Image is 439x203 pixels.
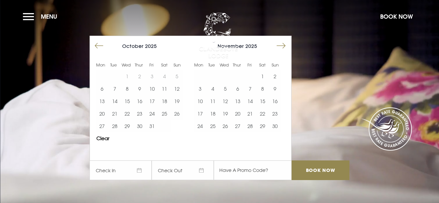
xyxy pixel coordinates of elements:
button: 31 [146,120,158,132]
td: Choose Tuesday, November 18, 2025 as your start date. [206,107,219,120]
button: 15 [256,95,269,107]
td: Choose Sunday, November 23, 2025 as your start date. [269,107,281,120]
td: Choose Tuesday, November 25, 2025 as your start date. [206,120,219,132]
td: Choose Wednesday, November 5, 2025 as your start date. [219,83,231,95]
td: Choose Monday, November 3, 2025 as your start date. [194,83,206,95]
td: Choose Sunday, October 19, 2025 as your start date. [171,95,183,107]
td: Choose Saturday, November 22, 2025 as your start date. [256,107,269,120]
button: 16 [269,95,281,107]
button: Move forward to switch to the next month. [275,40,287,52]
button: 27 [96,120,108,132]
td: Choose Friday, October 24, 2025 as your start date. [146,107,158,120]
span: Menu [41,13,57,20]
td: Choose Thursday, November 27, 2025 as your start date. [231,120,244,132]
button: 26 [171,107,183,120]
button: 24 [146,107,158,120]
td: Choose Sunday, November 30, 2025 as your start date. [269,120,281,132]
button: 3 [194,83,206,95]
button: 2 [269,70,281,83]
td: Choose Thursday, November 13, 2025 as your start date. [231,95,244,107]
button: 1 [256,70,269,83]
button: Book Now [377,9,416,24]
td: Choose Monday, November 17, 2025 as your start date. [194,107,206,120]
button: 23 [133,107,146,120]
span: 2025 [245,43,257,49]
button: 24 [194,120,206,132]
button: 28 [244,120,256,132]
button: 8 [121,83,133,95]
button: 26 [219,120,231,132]
td: Choose Monday, October 27, 2025 as your start date. [96,120,108,132]
td: Choose Monday, October 13, 2025 as your start date. [96,95,108,107]
td: Choose Friday, November 21, 2025 as your start date. [244,107,256,120]
td: Choose Thursday, October 16, 2025 as your start date. [133,95,146,107]
td: Choose Thursday, November 6, 2025 as your start date. [231,83,244,95]
input: Book Now [292,160,349,180]
button: Menu [23,9,60,24]
button: 20 [96,107,108,120]
button: 13 [231,95,244,107]
td: Choose Sunday, October 26, 2025 as your start date. [171,107,183,120]
button: 10 [146,83,158,95]
td: Choose Saturday, November 29, 2025 as your start date. [256,120,269,132]
button: 21 [108,107,121,120]
td: Choose Sunday, November 9, 2025 as your start date. [269,83,281,95]
button: 12 [219,95,231,107]
td: Choose Saturday, November 1, 2025 as your start date. [256,70,269,83]
td: Choose Tuesday, November 11, 2025 as your start date. [206,95,219,107]
button: 6 [231,83,244,95]
td: Choose Friday, October 31, 2025 as your start date. [146,120,158,132]
td: Choose Monday, October 6, 2025 as your start date. [96,83,108,95]
button: 23 [269,107,281,120]
button: 21 [244,107,256,120]
td: Choose Wednesday, October 8, 2025 as your start date. [121,83,133,95]
button: 28 [108,120,121,132]
td: Choose Monday, November 10, 2025 as your start date. [194,95,206,107]
span: Check Out [152,160,214,180]
button: 22 [121,107,133,120]
td: Choose Sunday, November 2, 2025 as your start date. [269,70,281,83]
button: 10 [194,95,206,107]
button: 7 [108,83,121,95]
td: Choose Friday, November 28, 2025 as your start date. [244,120,256,132]
button: Clear [96,136,110,141]
img: Clandeboye Lodge [199,13,238,59]
button: 19 [171,95,183,107]
td: Choose Saturday, October 11, 2025 as your start date. [158,83,171,95]
button: 25 [158,107,171,120]
button: 11 [158,83,171,95]
button: 29 [121,120,133,132]
td: Choose Thursday, October 23, 2025 as your start date. [133,107,146,120]
button: 18 [206,107,219,120]
input: Have A Promo Code? [214,160,292,180]
button: 14 [108,95,121,107]
button: 13 [96,95,108,107]
td: Choose Thursday, October 9, 2025 as your start date. [133,83,146,95]
button: 5 [219,83,231,95]
td: Choose Thursday, November 20, 2025 as your start date. [231,107,244,120]
button: 18 [158,95,171,107]
td: Choose Sunday, October 12, 2025 as your start date. [171,83,183,95]
td: Choose Wednesday, October 29, 2025 as your start date. [121,120,133,132]
span: October [122,43,144,49]
span: Check In [90,160,152,180]
td: Choose Wednesday, November 26, 2025 as your start date. [219,120,231,132]
button: 20 [231,107,244,120]
button: 4 [206,83,219,95]
button: 15 [121,95,133,107]
button: 19 [219,107,231,120]
td: Choose Friday, November 14, 2025 as your start date. [244,95,256,107]
td: Choose Saturday, October 25, 2025 as your start date. [158,107,171,120]
td: Choose Tuesday, October 21, 2025 as your start date. [108,107,121,120]
button: 14 [244,95,256,107]
button: 11 [206,95,219,107]
button: 9 [133,83,146,95]
td: Choose Friday, November 7, 2025 as your start date. [244,83,256,95]
span: 2025 [145,43,157,49]
td: Choose Saturday, November 8, 2025 as your start date. [256,83,269,95]
button: 27 [231,120,244,132]
button: 17 [146,95,158,107]
td: Choose Wednesday, November 19, 2025 as your start date. [219,107,231,120]
td: Choose Sunday, November 16, 2025 as your start date. [269,95,281,107]
td: Choose Tuesday, October 14, 2025 as your start date. [108,95,121,107]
